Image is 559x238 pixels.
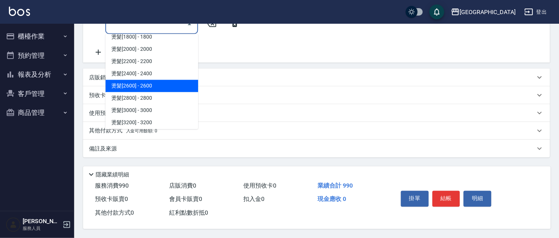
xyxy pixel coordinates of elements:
button: 客戶管理 [3,84,71,103]
span: 入金可用餘額: 0 [126,128,158,133]
span: 燙髮[2600] - 2600 [105,80,198,92]
span: 燙髮[2800] - 2800 [105,92,198,105]
div: 使用預收卡 [83,104,550,122]
button: [GEOGRAPHIC_DATA] [448,4,519,20]
span: 店販消費 0 [169,182,196,189]
button: 掛單 [401,191,429,206]
button: 明細 [464,191,491,206]
span: 燙髮[3000] - 3000 [105,105,198,117]
div: 預收卡販賣 [83,86,550,104]
span: 燙髮[1800] - 1800 [105,31,198,43]
span: 燙髮[2200] - 2200 [105,56,198,68]
p: 使用預收卡 [89,109,117,117]
p: 服務人員 [23,225,60,232]
button: 結帳 [433,191,460,206]
p: 店販銷售 [89,74,111,82]
div: [GEOGRAPHIC_DATA] [460,7,516,17]
span: 業績合計 990 [318,182,353,189]
p: 其他付款方式 [89,127,157,135]
img: Person [6,217,21,232]
span: 服務消費 990 [95,182,129,189]
span: 燙髮[3500] - 3500 [105,129,198,141]
span: 會員卡販賣 0 [169,196,202,203]
button: 櫃檯作業 [3,27,71,46]
button: 商品管理 [3,103,71,122]
h5: [PERSON_NAME] [23,218,60,225]
div: 備註及來源 [83,140,550,158]
span: 燙髮[2000] - 2000 [105,43,198,56]
button: 預約管理 [3,46,71,65]
span: 其他付款方式 0 [95,209,134,216]
span: 燙髮[2400] - 2400 [105,68,198,80]
span: 現金應收 0 [318,196,346,203]
span: 扣入金 0 [243,196,264,203]
div: 其他付款方式入金可用餘額: 0 [83,122,550,140]
button: save [430,4,444,19]
button: 報表及分析 [3,65,71,84]
span: 預收卡販賣 0 [95,196,128,203]
span: 紅利點數折抵 0 [169,209,208,216]
p: 備註及來源 [89,145,117,153]
button: Close [184,19,195,30]
p: 隱藏業績明細 [96,171,129,179]
span: 使用預收卡 0 [243,182,276,189]
p: 預收卡販賣 [89,92,117,99]
img: Logo [9,7,30,16]
span: 燙髮[3200] - 3200 [105,117,198,129]
div: 店販銷售 [83,69,550,86]
button: 登出 [522,5,550,19]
